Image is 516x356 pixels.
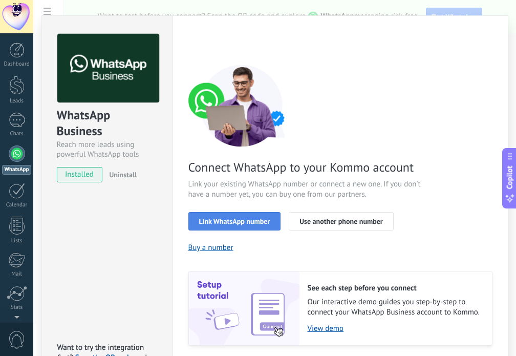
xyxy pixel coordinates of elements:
span: installed [57,167,102,182]
button: Buy a number [188,243,233,253]
div: Leads [2,98,32,104]
a: View demo [308,324,482,333]
div: WhatsApp [2,165,31,175]
button: Link WhatsApp number [188,212,281,231]
div: Chats [2,131,32,137]
img: logo_main.png [57,34,159,103]
div: Calendar [2,202,32,208]
h2: See each step before you connect [308,283,482,293]
button: Use another phone number [289,212,393,231]
span: Link your existing WhatsApp number or connect a new one. If you don’t have a number yet, you can ... [188,179,432,200]
span: Our interactive demo guides you step-by-step to connect your WhatsApp Business account to Kommo. [308,297,482,318]
button: Uninstall [105,167,137,182]
span: Copilot [505,165,515,189]
div: Lists [2,238,32,244]
span: Uninstall [109,170,137,179]
div: WhatsApp Business [57,107,158,140]
div: Mail [2,271,32,278]
div: Stats [2,304,32,311]
span: Link WhatsApp number [199,218,270,225]
div: Dashboard [2,61,32,68]
img: connect number [188,65,296,146]
span: Connect WhatsApp to your Kommo account [188,159,432,175]
span: Use another phone number [299,218,382,225]
div: Reach more leads using powerful WhatsApp tools [57,140,158,159]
